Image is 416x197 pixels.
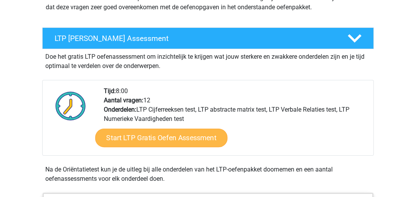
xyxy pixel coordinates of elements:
a: LTP [PERSON_NAME] Assessment [39,27,377,49]
div: 8:00 12 LTP Cijferreeksen test, LTP abstracte matrix test, LTP Verbale Relaties test, LTP Numerie... [98,87,373,155]
img: Klok [51,87,90,125]
b: Onderdelen: [104,106,136,113]
b: Aantal vragen: [104,97,143,104]
div: Doe het gratis LTP oefenassessment om inzichtelijk te krijgen wat jouw sterkere en zwakkere onder... [42,49,374,71]
a: Start LTP Gratis Oefen Assessment [95,129,228,147]
b: Tijd: [104,87,116,95]
h4: LTP [PERSON_NAME] Assessment [55,34,335,43]
div: Na de Oriëntatietest kun je de uitleg bij alle onderdelen van het LTP-oefenpakket doornemen en ee... [42,165,374,183]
